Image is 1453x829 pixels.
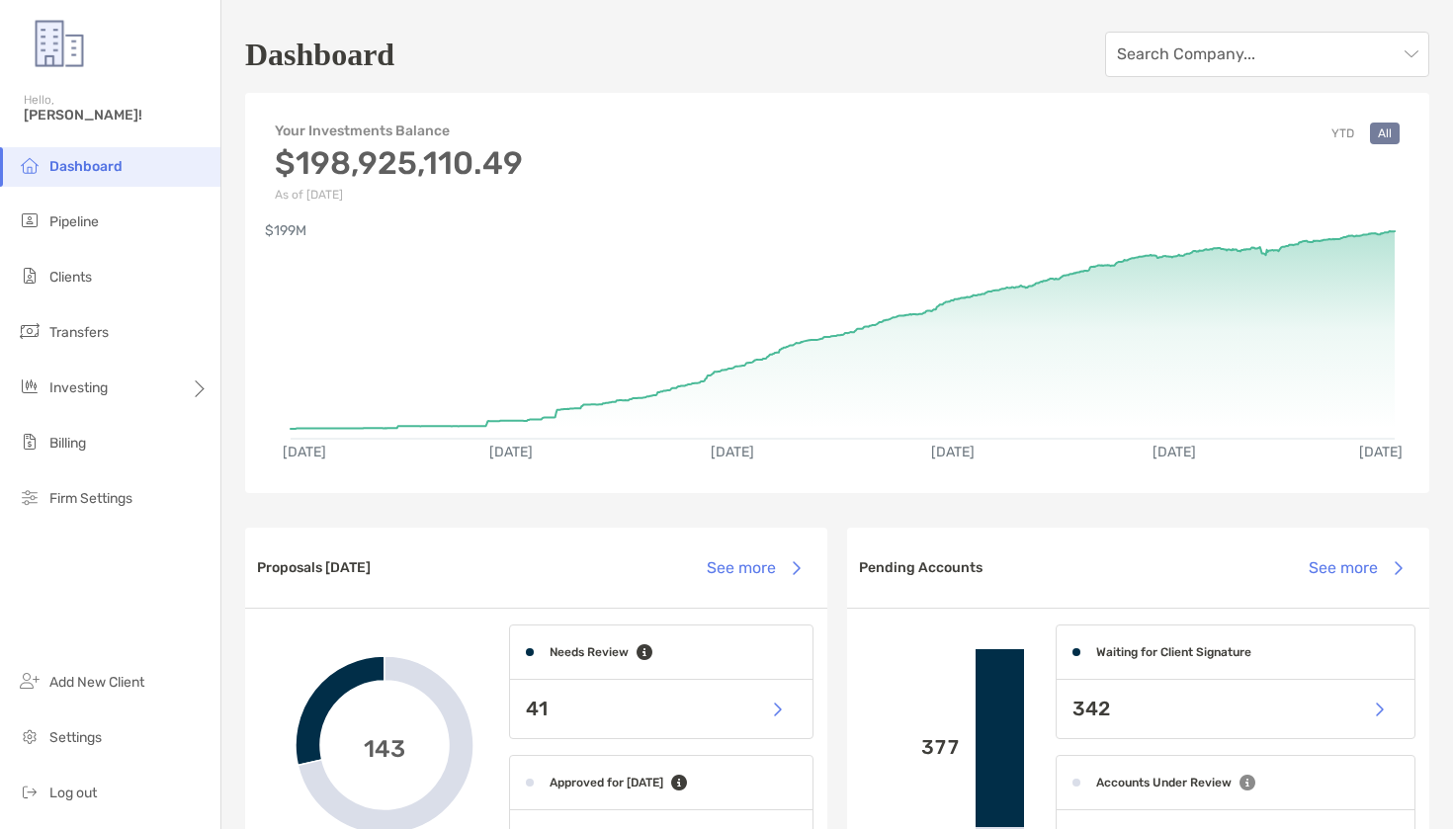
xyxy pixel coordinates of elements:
[1072,697,1110,721] p: 342
[257,559,371,576] h3: Proposals [DATE]
[18,669,42,693] img: add_new_client icon
[859,559,983,576] h3: Pending Accounts
[18,264,42,288] img: clients icon
[49,213,99,230] span: Pipeline
[863,735,960,760] p: 377
[18,374,42,398] img: investing icon
[18,430,42,454] img: billing icon
[18,208,42,232] img: pipeline icon
[1359,444,1403,460] text: [DATE]
[931,444,975,460] text: [DATE]
[49,785,97,801] span: Log out
[49,269,92,286] span: Clients
[18,485,42,509] img: firm-settings icon
[550,776,663,789] h4: Approved for [DATE]
[49,158,123,175] span: Dashboard
[550,645,629,659] h4: Needs Review
[1153,444,1196,460] text: [DATE]
[364,731,405,760] span: 143
[49,674,144,691] span: Add New Client
[49,379,108,396] span: Investing
[265,222,306,239] text: $199M
[24,8,95,79] img: Zoe Logo
[245,37,394,73] h1: Dashboard
[1293,546,1417,590] button: See more
[1370,123,1400,144] button: All
[18,319,42,343] img: transfers icon
[275,188,523,202] p: As of [DATE]
[1096,645,1251,659] h4: Waiting for Client Signature
[691,546,815,590] button: See more
[49,490,132,507] span: Firm Settings
[18,780,42,803] img: logout icon
[711,444,754,460] text: [DATE]
[1324,123,1362,144] button: YTD
[18,153,42,177] img: dashboard icon
[526,697,548,721] p: 41
[489,444,533,460] text: [DATE]
[49,435,86,452] span: Billing
[49,324,109,341] span: Transfers
[275,144,523,182] h3: $198,925,110.49
[24,107,209,124] span: [PERSON_NAME]!
[1096,776,1232,789] h4: Accounts Under Review
[275,123,523,139] h4: Your Investments Balance
[18,724,42,748] img: settings icon
[49,729,102,746] span: Settings
[283,444,326,460] text: [DATE]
